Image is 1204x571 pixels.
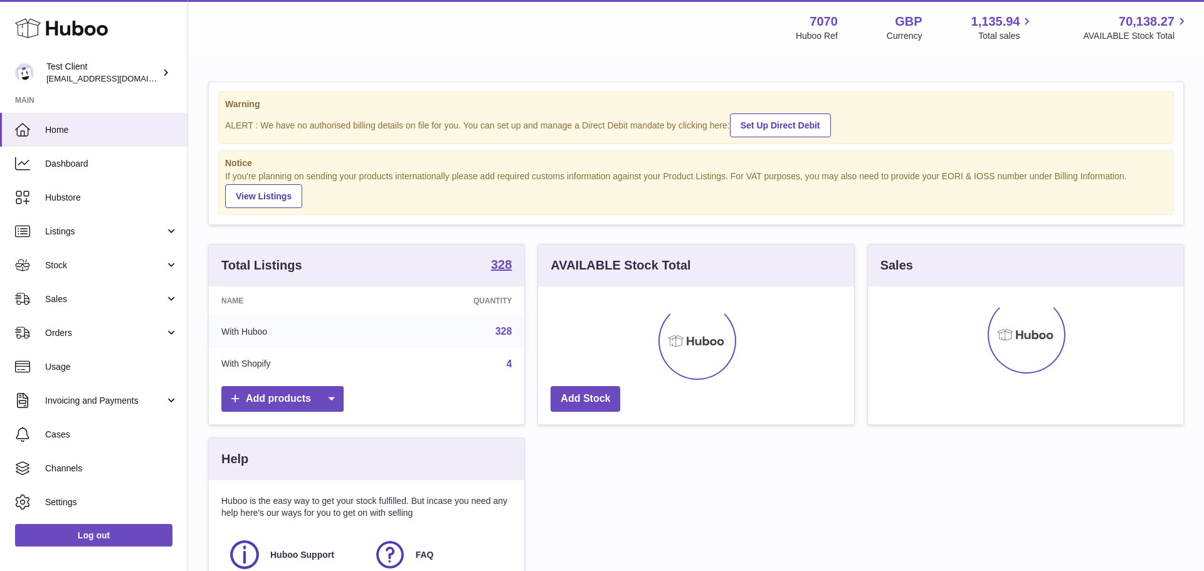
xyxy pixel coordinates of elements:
span: Dashboard [45,158,178,170]
a: Add products [221,386,344,412]
strong: Warning [225,98,1167,110]
div: Currency [887,30,922,42]
span: AVAILABLE Stock Total [1083,30,1189,42]
img: internalAdmin-7070@internal.huboo.com [15,63,34,82]
h3: AVAILABLE Stock Total [551,257,690,274]
span: Usage [45,361,178,373]
a: Set Up Direct Debit [730,113,831,137]
span: Stock [45,259,165,271]
div: ALERT : We have no authorised billing details on file for you. You can set up and manage a Direct... [225,112,1167,137]
th: Name [209,286,379,315]
a: View Listings [225,184,302,208]
td: With Huboo [209,315,379,348]
strong: 7070 [810,13,838,30]
span: Orders [45,327,165,339]
span: FAQ [416,549,434,561]
span: Huboo Support [270,549,334,561]
div: Huboo Ref [796,30,838,42]
div: If you're planning on sending your products internationally please add required customs informati... [225,170,1167,208]
strong: 328 [491,258,512,271]
div: Test Client [46,61,159,85]
a: 1,135.94 Total sales [971,13,1035,42]
a: Add Stock [551,386,620,412]
span: Channels [45,463,178,474]
a: Log out [15,524,172,547]
strong: Notice [225,157,1167,169]
th: Quantity [379,286,524,315]
h3: Help [221,451,248,468]
span: Invoicing and Payments [45,395,165,407]
span: Sales [45,293,165,305]
td: With Shopify [209,348,379,380]
strong: GBP [895,13,922,30]
a: 328 [491,258,512,273]
a: 70,138.27 AVAILABLE Stock Total [1083,13,1189,42]
h3: Sales [880,257,913,274]
a: 328 [495,326,512,337]
p: Huboo is the easy way to get your stock fulfilled. But incase you need any help here's our ways f... [221,495,512,519]
a: 4 [506,359,512,369]
span: Settings [45,496,178,508]
span: Cases [45,429,178,441]
span: Hubstore [45,192,178,204]
span: 70,138.27 [1119,13,1175,30]
span: Home [45,124,178,136]
span: Listings [45,226,165,238]
span: [EMAIL_ADDRESS][DOMAIN_NAME] [46,73,184,83]
span: 1,135.94 [971,13,1020,30]
span: Total sales [978,30,1034,42]
h3: Total Listings [221,257,302,274]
